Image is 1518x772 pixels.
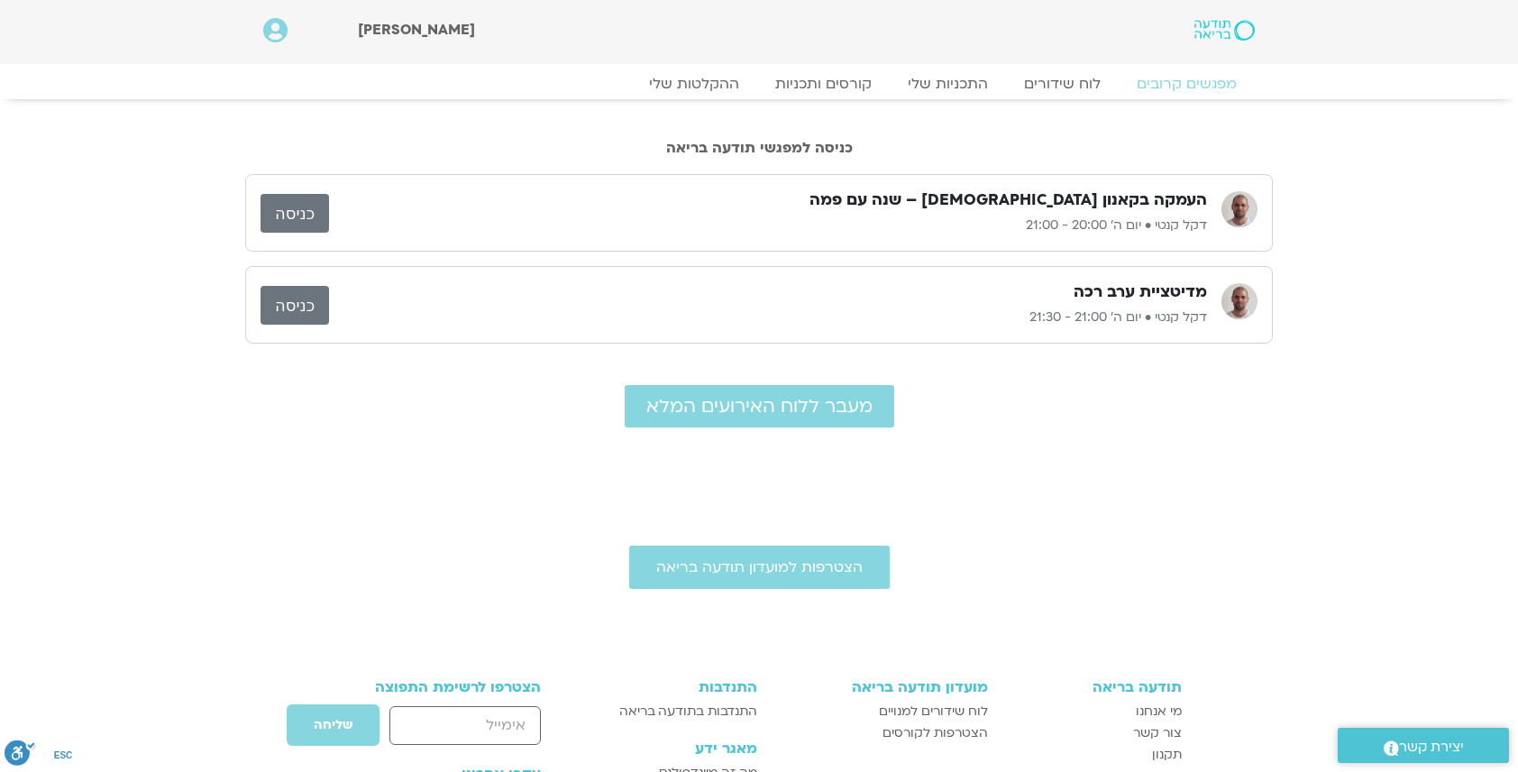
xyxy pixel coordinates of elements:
form: טופס חדש [336,703,541,756]
button: שליחה [286,703,380,747]
h3: תודעה בריאה [1006,679,1183,695]
span: יצירת קשר [1399,735,1464,759]
a: כניסה [261,286,329,325]
span: מעבר ללוח האירועים המלא [646,396,873,417]
h3: מאגר ידע [590,740,757,757]
span: לוח שידורים למנויים [879,701,988,722]
a: קורסים ותכניות [757,75,890,93]
a: התנדבות בתודעה בריאה [590,701,757,722]
a: ההקלטות שלי [631,75,757,93]
a: מי אנחנו [1006,701,1183,722]
h3: התנדבות [590,679,757,695]
a: הצטרפות לקורסים [775,722,987,744]
a: הצטרפות למועדון תודעה בריאה [629,546,890,589]
h2: כניסה למפגשי תודעה בריאה [245,140,1273,156]
a: מפגשים קרובים [1119,75,1255,93]
span: צור קשר [1133,722,1182,744]
h3: הצטרפו לרשימת התפוצה [336,679,541,695]
a: לוח שידורים למנויים [775,701,987,722]
a: התכניות שלי [890,75,1006,93]
span: [PERSON_NAME] [358,20,475,40]
a: מעבר ללוח האירועים המלא [625,385,894,427]
img: דקל קנטי [1221,191,1257,227]
span: הצטרפות לקורסים [882,722,988,744]
h3: מועדון תודעה בריאה [775,679,987,695]
a: יצירת קשר [1338,728,1509,763]
nav: Menu [263,75,1255,93]
h3: מדיטציית ערב רכה [1074,281,1207,303]
a: כניסה [261,194,329,233]
input: אימייל [389,706,540,745]
span: שליחה [314,718,352,732]
a: צור קשר [1006,722,1183,744]
span: הצטרפות למועדון תודעה בריאה [656,559,863,575]
p: דקל קנטי • יום ה׳ 20:00 - 21:00 [329,215,1207,236]
img: דקל קנטי [1221,283,1257,319]
a: לוח שידורים [1006,75,1119,93]
p: דקל קנטי • יום ה׳ 21:00 - 21:30 [329,307,1207,328]
span: התנדבות בתודעה בריאה [619,701,757,722]
span: תקנון [1152,744,1182,766]
h3: העמקה בקאנון [DEMOGRAPHIC_DATA] – שנה עם פמה [809,189,1207,211]
span: מי אנחנו [1136,701,1182,722]
a: תקנון [1006,744,1183,766]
